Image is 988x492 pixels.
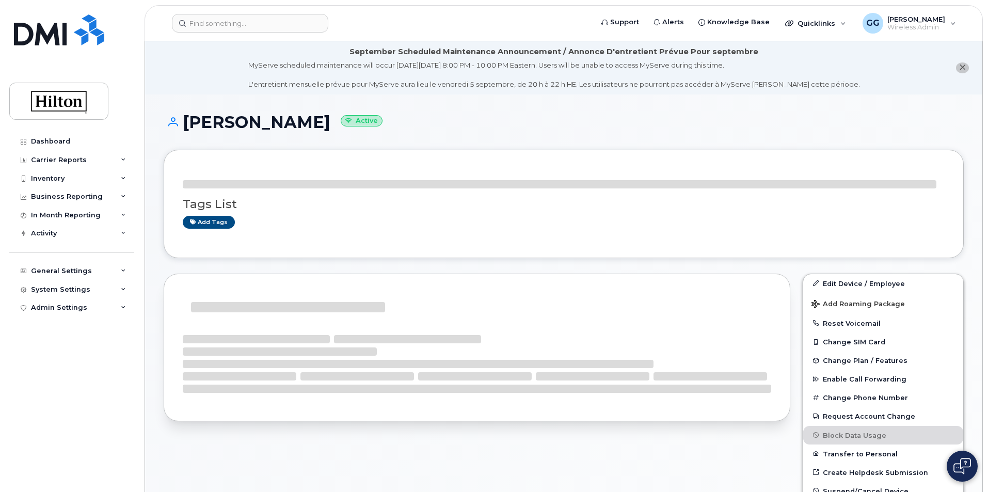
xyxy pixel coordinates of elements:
button: Change Phone Number [803,388,963,407]
button: Block Data Usage [803,426,963,445]
button: Reset Voicemail [803,314,963,332]
a: Edit Device / Employee [803,274,963,293]
span: Change Plan / Features [823,357,907,364]
button: Change SIM Card [803,332,963,351]
div: September Scheduled Maintenance Announcement / Annonce D'entretient Prévue Pour septembre [349,46,758,57]
a: Create Helpdesk Submission [803,463,963,482]
button: Enable Call Forwarding [803,370,963,388]
button: Add Roaming Package [803,293,963,314]
img: Open chat [953,458,971,474]
button: Request Account Change [803,407,963,425]
button: Change Plan / Features [803,351,963,370]
button: Transfer to Personal [803,445,963,463]
div: MyServe scheduled maintenance will occur [DATE][DATE] 8:00 PM - 10:00 PM Eastern. Users will be u... [248,60,860,89]
h3: Tags List [183,198,945,211]
span: Add Roaming Package [811,300,905,310]
button: close notification [956,62,969,73]
h1: [PERSON_NAME] [164,113,964,131]
a: Add tags [183,216,235,229]
span: Enable Call Forwarding [823,375,906,383]
small: Active [341,115,383,127]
